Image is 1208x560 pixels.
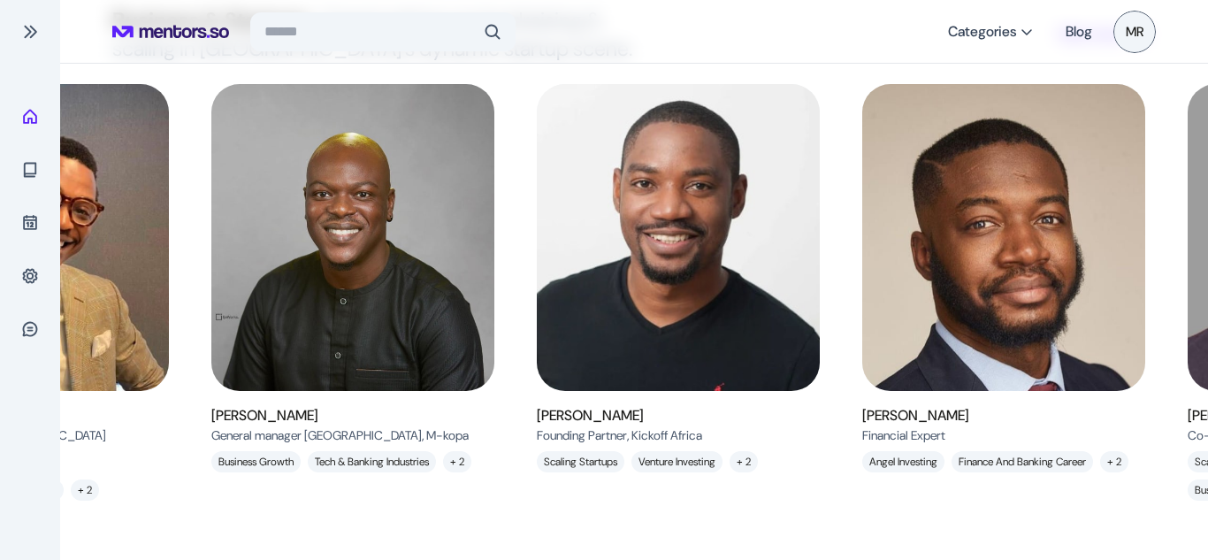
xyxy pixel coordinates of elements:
[211,84,494,391] img: Babajide Duroshola
[862,451,944,472] p: Angel Investing
[422,427,469,443] span: , M-kopa
[211,451,301,472] p: Business Growth
[952,451,1093,472] p: Finance and Banking Career
[862,426,969,444] p: Financial Expert
[1100,451,1128,472] p: + 2
[730,451,758,472] p: + 2
[537,405,702,426] h6: [PERSON_NAME]
[862,405,969,426] h6: [PERSON_NAME]
[211,405,469,426] h6: [PERSON_NAME]
[537,451,624,472] p: Scaling Startups
[845,65,1163,410] img: Dalu Akabogu
[537,84,820,391] img: Fola Olatunji-David
[1113,11,1156,53] span: MR
[537,426,702,444] p: Founding Partner
[948,23,1016,41] span: Categories
[631,451,723,472] p: Venture Investing
[1113,11,1156,53] button: MRMR
[1066,16,1092,48] a: Blog
[71,479,99,501] p: + 2
[627,427,702,443] span: , Kickoff Africa
[937,16,1044,48] button: Categories
[211,426,469,444] p: General manager [GEOGRAPHIC_DATA]
[308,451,436,472] p: Tech & Banking Industries
[443,451,471,472] p: + 2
